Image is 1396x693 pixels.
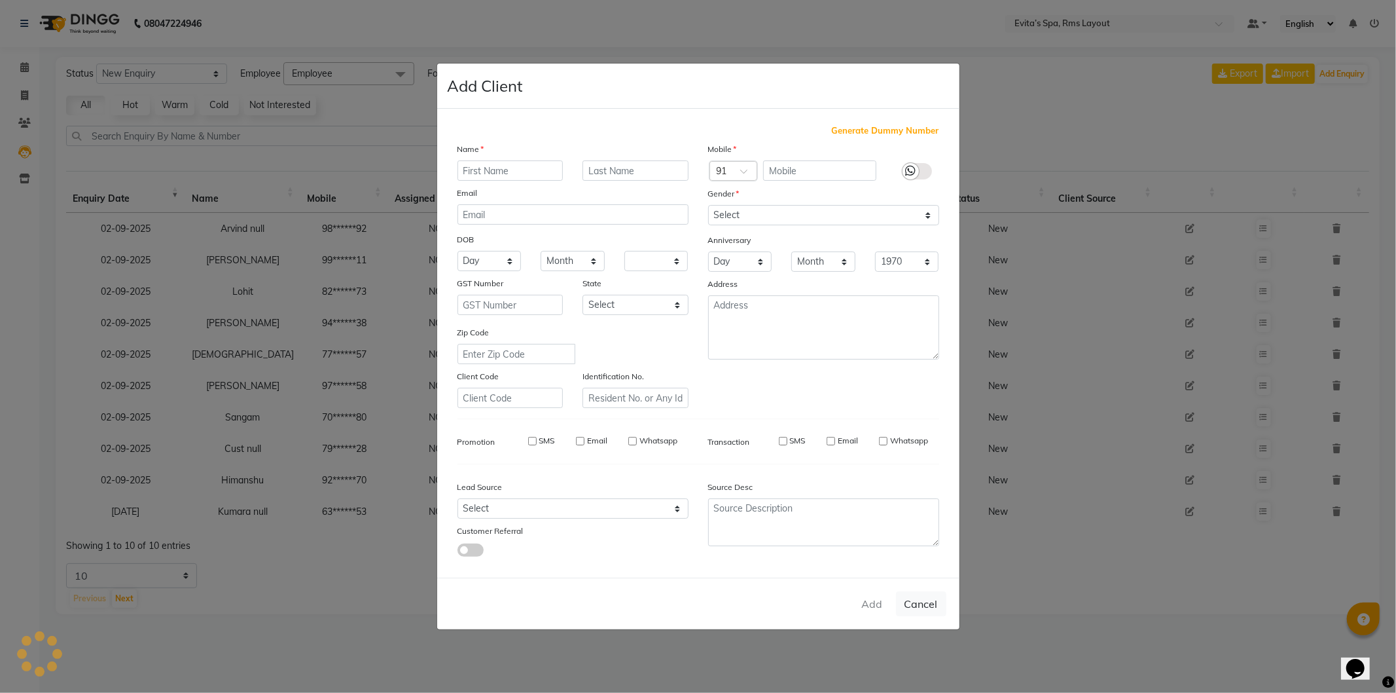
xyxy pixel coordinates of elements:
[448,74,523,98] h4: Add Client
[457,160,564,181] input: First Name
[457,525,524,537] label: Customer Referral
[639,435,677,447] label: Whatsapp
[896,591,946,616] button: Cancel
[457,388,564,408] input: Client Code
[457,436,495,448] label: Promotion
[457,371,499,383] label: Client Code
[582,160,689,181] input: Last Name
[457,143,484,155] label: Name
[457,327,490,339] label: Zip Code
[708,278,738,290] label: Address
[832,124,939,138] span: Generate Dummy Number
[587,435,607,447] label: Email
[582,371,644,383] label: Identification No.
[582,278,601,290] label: State
[708,481,753,493] label: Source Desc
[763,160,876,181] input: Mobile
[457,481,503,493] label: Lead Source
[708,234,751,246] label: Anniversary
[457,344,575,364] input: Enter Zip Code
[708,143,737,155] label: Mobile
[708,436,750,448] label: Transaction
[1341,641,1383,680] iframe: chat widget
[708,188,740,200] label: Gender
[838,435,858,447] label: Email
[457,234,474,246] label: DOB
[457,295,564,315] input: GST Number
[890,435,928,447] label: Whatsapp
[582,388,689,408] input: Resident No. or Any Id
[457,278,504,290] label: GST Number
[457,204,689,225] input: Email
[457,187,478,199] label: Email
[790,435,806,447] label: SMS
[539,435,555,447] label: SMS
